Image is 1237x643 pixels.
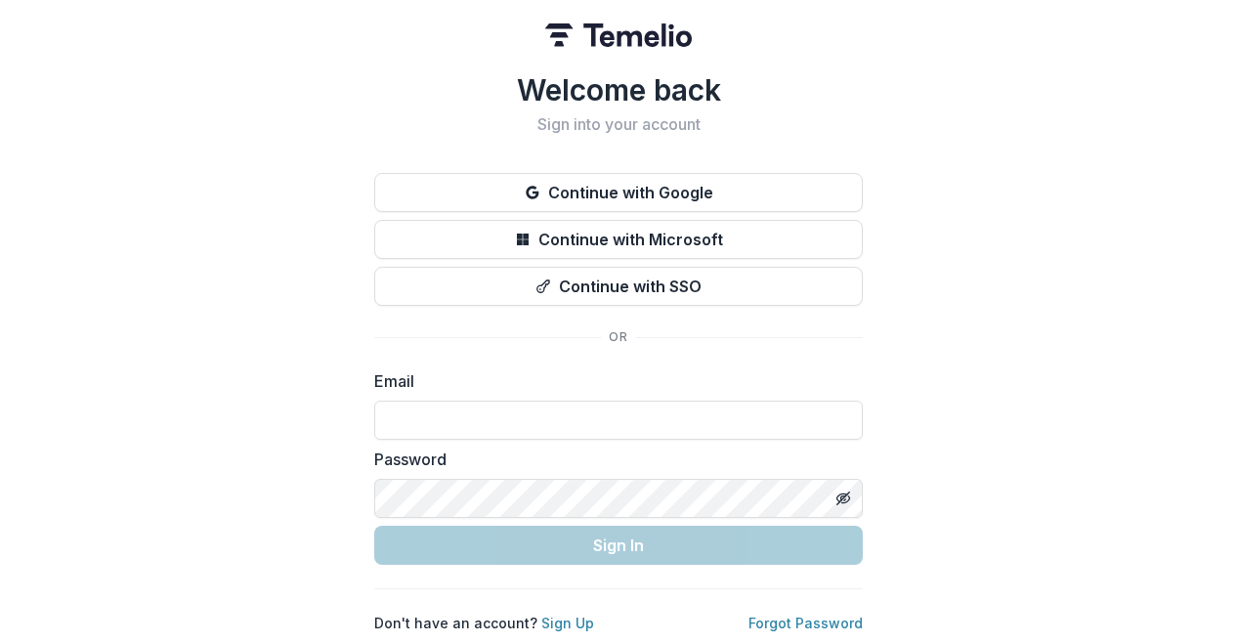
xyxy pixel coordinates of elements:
[545,23,692,47] img: Temelio
[374,267,863,306] button: Continue with SSO
[541,615,594,631] a: Sign Up
[374,526,863,565] button: Sign In
[374,173,863,212] button: Continue with Google
[748,615,863,631] a: Forgot Password
[374,448,851,471] label: Password
[828,483,859,514] button: Toggle password visibility
[374,115,863,134] h2: Sign into your account
[374,613,594,633] p: Don't have an account?
[374,220,863,259] button: Continue with Microsoft
[374,369,851,393] label: Email
[374,72,863,107] h1: Welcome back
